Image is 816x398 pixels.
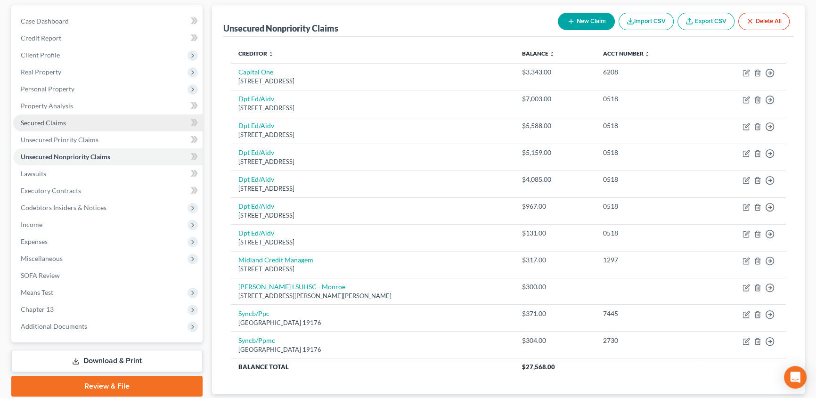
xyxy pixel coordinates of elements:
a: Property Analysis [13,97,203,114]
a: Unsecured Priority Claims [13,131,203,148]
span: Secured Claims [21,119,66,127]
a: Credit Report [13,30,203,47]
button: Import CSV [619,13,674,30]
a: Dpt Ed/Aidv [238,95,274,103]
div: $317.00 [522,255,588,265]
a: Capital One [238,68,273,76]
i: unfold_more [549,51,555,57]
div: $967.00 [522,202,588,211]
a: Unsecured Nonpriority Claims [13,148,203,165]
a: Dpt Ed/Aidv [238,175,274,183]
span: Credit Report [21,34,61,42]
div: Open Intercom Messenger [784,366,807,389]
a: [PERSON_NAME] LSUHSC - Monroe [238,283,345,291]
a: Syncb/Ppc [238,309,269,317]
a: Dpt Ed/Aidv [238,122,274,130]
div: [STREET_ADDRESS] [238,238,507,247]
span: Unsecured Nonpriority Claims [21,153,110,161]
div: $5,159.00 [522,148,588,157]
span: Codebtors Insiders & Notices [21,203,106,211]
div: 0518 [603,175,693,184]
span: Miscellaneous [21,254,63,262]
a: Review & File [11,376,203,397]
button: New Claim [558,13,615,30]
div: $5,588.00 [522,121,588,130]
div: [STREET_ADDRESS] [238,211,507,220]
div: $304.00 [522,336,588,345]
a: Syncb/Ppmc [238,336,275,344]
div: 0518 [603,202,693,211]
span: Income [21,220,42,228]
div: 7445 [603,309,693,318]
span: Means Test [21,288,53,296]
div: $300.00 [522,282,588,292]
div: $371.00 [522,309,588,318]
span: Chapter 13 [21,305,54,313]
span: Unsecured Priority Claims [21,136,98,144]
a: Case Dashboard [13,13,203,30]
a: Export CSV [677,13,734,30]
a: Download & Print [11,350,203,372]
div: $7,003.00 [522,94,588,104]
div: [STREET_ADDRESS] [238,77,507,86]
div: 0518 [603,94,693,104]
i: unfold_more [268,51,274,57]
span: Property Analysis [21,102,73,110]
span: Executory Contracts [21,187,81,195]
div: [STREET_ADDRESS] [238,104,507,113]
div: 6208 [603,67,693,77]
div: 1297 [603,255,693,265]
a: Secured Claims [13,114,203,131]
a: Dpt Ed/Aidv [238,229,274,237]
div: $3,343.00 [522,67,588,77]
div: [STREET_ADDRESS] [238,157,507,166]
span: Expenses [21,237,48,245]
a: Creditor unfold_more [238,50,274,57]
button: Delete All [738,13,790,30]
a: Executory Contracts [13,182,203,199]
div: [GEOGRAPHIC_DATA] 19176 [238,318,507,327]
div: 0518 [603,148,693,157]
div: [STREET_ADDRESS] [238,130,507,139]
span: Additional Documents [21,322,87,330]
i: unfold_more [645,51,650,57]
a: SOFA Review [13,267,203,284]
span: Case Dashboard [21,17,69,25]
div: [GEOGRAPHIC_DATA] 19176 [238,345,507,354]
div: [STREET_ADDRESS] [238,265,507,274]
div: 0518 [603,228,693,238]
div: $4,085.00 [522,175,588,184]
span: Personal Property [21,85,74,93]
span: $27,568.00 [522,363,555,371]
div: Unsecured Nonpriority Claims [223,23,338,34]
span: SOFA Review [21,271,60,279]
a: Acct Number unfold_more [603,50,650,57]
span: Client Profile [21,51,60,59]
a: Dpt Ed/Aidv [238,148,274,156]
a: Lawsuits [13,165,203,182]
a: Midland Credit Managem [238,256,313,264]
a: Dpt Ed/Aidv [238,202,274,210]
div: [STREET_ADDRESS][PERSON_NAME][PERSON_NAME] [238,292,507,301]
div: $131.00 [522,228,588,238]
div: 0518 [603,121,693,130]
a: Balance unfold_more [522,50,555,57]
span: Lawsuits [21,170,46,178]
th: Balance Total [231,358,514,375]
span: Real Property [21,68,61,76]
div: [STREET_ADDRESS] [238,184,507,193]
div: 2730 [603,336,693,345]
